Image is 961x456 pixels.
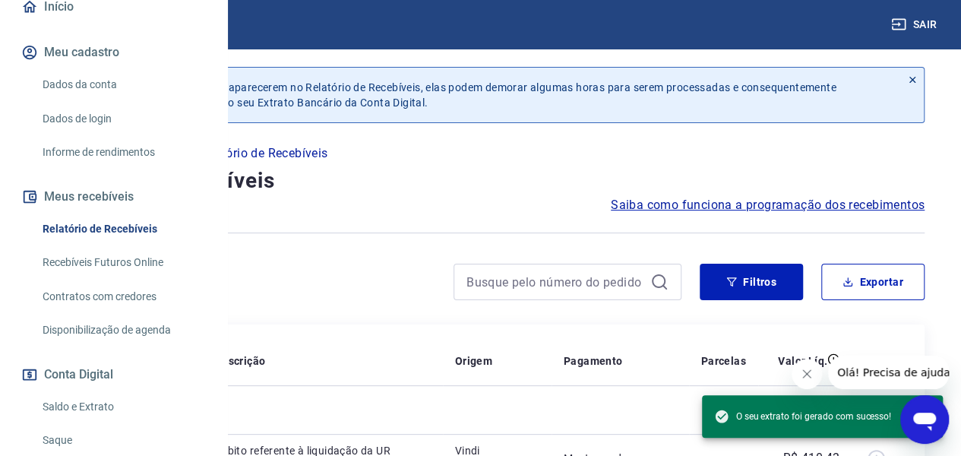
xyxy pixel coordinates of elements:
[36,391,209,423] a: Saldo e Extrato
[714,409,891,424] span: O seu extrato foi gerado com sucesso!
[36,166,925,196] h4: Relatório de Recebíveis
[36,315,209,346] a: Disponibilização de agenda
[36,214,209,245] a: Relatório de Recebíveis
[611,196,925,214] a: Saiba como funciona a programação dos recebimentos
[197,144,327,163] p: Relatório de Recebíveis
[888,11,943,39] button: Sair
[9,11,128,23] span: Olá! Precisa de ajuda?
[18,358,209,391] button: Conta Digital
[18,36,209,69] button: Meu cadastro
[701,353,746,369] p: Parcelas
[36,425,209,456] a: Saque
[36,103,209,135] a: Dados de login
[36,281,209,312] a: Contratos com credores
[36,137,209,168] a: Informe de rendimentos
[18,180,209,214] button: Meus recebíveis
[466,271,644,293] input: Busque pelo número do pedido
[215,353,266,369] p: Descrição
[564,353,623,369] p: Pagamento
[82,80,889,110] p: Após o envio das liquidações aparecerem no Relatório de Recebíveis, elas podem demorar algumas ho...
[828,356,949,389] iframe: Mensagem da empresa
[36,69,209,100] a: Dados da conta
[864,353,900,369] p: Tarifas
[778,353,827,369] p: Valor Líq.
[700,264,803,300] button: Filtros
[792,359,822,389] iframe: Fechar mensagem
[821,264,925,300] button: Exportar
[900,395,949,444] iframe: Botão para abrir a janela de mensagens
[455,353,492,369] p: Origem
[36,247,209,278] a: Recebíveis Futuros Online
